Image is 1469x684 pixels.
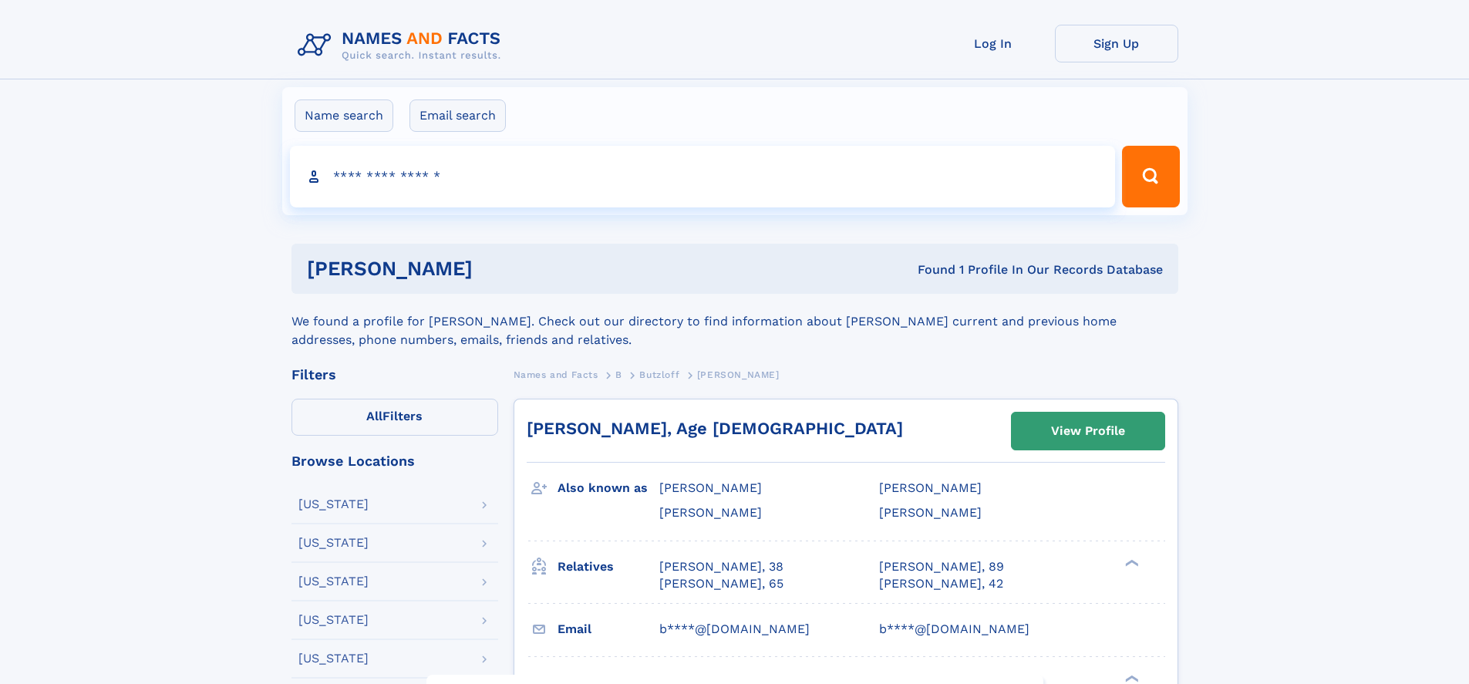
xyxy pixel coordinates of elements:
[298,537,369,549] div: [US_STATE]
[298,652,369,665] div: [US_STATE]
[1121,673,1140,683] div: ❯
[879,480,982,495] span: [PERSON_NAME]
[639,369,679,380] span: Butzloff
[697,369,780,380] span: [PERSON_NAME]
[659,480,762,495] span: [PERSON_NAME]
[879,575,1003,592] a: [PERSON_NAME], 42
[659,558,783,575] a: [PERSON_NAME], 38
[1051,413,1125,449] div: View Profile
[1122,146,1179,207] button: Search Button
[615,365,622,384] a: B
[558,554,659,580] h3: Relatives
[558,616,659,642] h3: Email
[291,454,498,468] div: Browse Locations
[291,294,1178,349] div: We found a profile for [PERSON_NAME]. Check out our directory to find information about [PERSON_N...
[639,365,679,384] a: Butzloff
[1012,413,1164,450] a: View Profile
[291,399,498,436] label: Filters
[615,369,622,380] span: B
[409,99,506,132] label: Email search
[290,146,1116,207] input: search input
[932,25,1055,62] a: Log In
[659,505,762,520] span: [PERSON_NAME]
[659,575,783,592] a: [PERSON_NAME], 65
[298,614,369,626] div: [US_STATE]
[527,419,903,438] a: [PERSON_NAME], Age [DEMOGRAPHIC_DATA]
[558,475,659,501] h3: Also known as
[1121,558,1140,568] div: ❯
[295,99,393,132] label: Name search
[307,259,696,278] h1: [PERSON_NAME]
[291,368,498,382] div: Filters
[879,558,1004,575] a: [PERSON_NAME], 89
[298,498,369,510] div: [US_STATE]
[291,25,514,66] img: Logo Names and Facts
[695,261,1163,278] div: Found 1 Profile In Our Records Database
[514,365,598,384] a: Names and Facts
[298,575,369,588] div: [US_STATE]
[366,409,382,423] span: All
[879,505,982,520] span: [PERSON_NAME]
[1055,25,1178,62] a: Sign Up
